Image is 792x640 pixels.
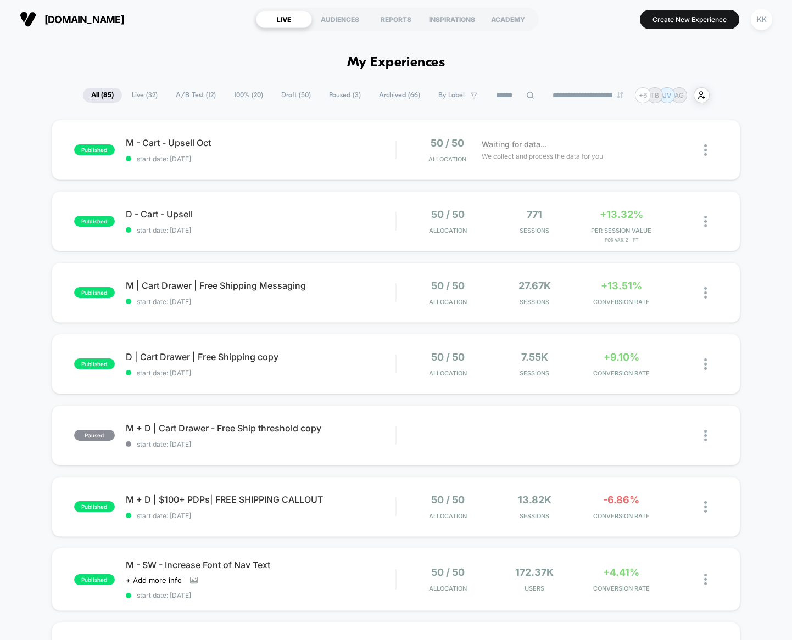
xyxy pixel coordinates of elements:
span: Live ( 32 ) [124,88,166,103]
img: close [704,144,707,156]
span: +9.10% [604,351,639,363]
span: start date: [DATE] [126,440,396,448]
span: Allocation [429,227,467,234]
div: KK [751,9,772,30]
span: Sessions [494,369,575,377]
span: A/B Test ( 12 ) [168,88,224,103]
span: Sessions [494,512,575,520]
div: ACADEMY [480,10,536,28]
p: JV [663,91,671,99]
span: Users [494,585,575,592]
img: close [704,287,707,299]
span: M - SW - Increase Font of Nav Text [126,559,396,570]
span: D | Cart Drawer | Free Shipping copy [126,351,396,362]
span: published [74,501,115,512]
span: Sessions [494,298,575,306]
span: 50 / 50 [431,566,465,578]
div: + 6 [635,87,651,103]
span: CONVERSION RATE [581,369,662,377]
p: AG [674,91,684,99]
span: start date: [DATE] [126,297,396,306]
span: Allocation [428,155,466,163]
h1: My Experiences [347,55,445,71]
span: 50 / 50 [431,494,465,506]
div: REPORTS [368,10,424,28]
span: published [74,574,115,585]
span: start date: [DATE] [126,155,396,163]
span: +13.51% [601,280,642,291]
span: Sessions [494,227,575,234]
span: 13.82k [518,494,551,506]
img: close [704,501,707,513]
span: M - Cart - Upsell Oct [126,137,396,148]
span: 771 [527,209,542,220]
span: Allocation [429,298,467,306]
span: start date: [DATE] [126,369,396,377]
span: Allocation [429,369,467,377]
span: 172.37k [515,566,554,578]
span: PER SESSION VALUE [581,227,662,234]
button: Create New Experience [640,10,739,29]
div: LIVE [256,10,312,28]
span: M + D | $100+ PDPs| FREE SHIPPING CALLOUT [126,494,396,505]
span: Waiting for data... [482,138,547,150]
span: 50 / 50 [431,209,465,220]
img: close [704,216,707,227]
span: start date: [DATE] [126,591,396,599]
span: start date: [DATE] [126,226,396,234]
span: published [74,358,115,369]
img: Visually logo [20,11,36,27]
span: 50 / 50 [431,137,464,149]
span: CONVERSION RATE [581,298,662,306]
span: start date: [DATE] [126,512,396,520]
span: Archived ( 66 ) [371,88,428,103]
img: close [704,574,707,585]
span: published [74,144,115,155]
span: for Var. 2 - PT [581,237,662,243]
img: close [704,358,707,370]
span: paused [74,430,115,441]
span: Paused ( 3 ) [321,88,369,103]
div: AUDIENCES [312,10,368,28]
span: 50 / 50 [431,280,465,291]
span: published [74,287,115,298]
button: KK [748,8,776,31]
span: 50 / 50 [431,351,465,363]
span: We collect and process the data for you [482,151,603,161]
span: 7.55k [521,351,548,363]
span: Allocation [429,512,467,520]
span: Draft ( 50 ) [273,88,319,103]
span: published [74,216,115,227]
span: + Add more info [126,576,182,585]
span: CONVERSION RATE [581,512,662,520]
p: TB [650,91,659,99]
button: [DOMAIN_NAME] [16,10,127,28]
span: CONVERSION RATE [581,585,662,592]
span: Allocation [429,585,467,592]
span: -6.86% [603,494,639,506]
span: M | Cart Drawer | Free Shipping Messaging [126,280,396,291]
span: [DOMAIN_NAME] [44,14,124,25]
span: +13.32% [600,209,643,220]
div: INSPIRATIONS [424,10,480,28]
img: close [704,430,707,441]
span: D - Cart - Upsell [126,209,396,220]
span: M + D | Cart Drawer - Free Ship threshold copy [126,423,396,434]
span: By Label [438,91,465,99]
span: +4.41% [603,566,639,578]
span: 100% ( 20 ) [226,88,271,103]
span: 27.67k [518,280,551,291]
span: All ( 85 ) [83,88,122,103]
img: end [617,92,623,98]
